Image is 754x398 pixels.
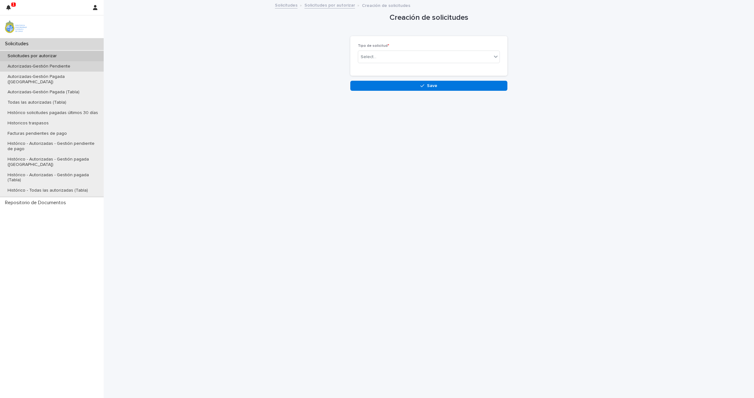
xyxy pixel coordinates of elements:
[350,13,507,22] h1: Creación de solicitudes
[3,141,104,152] p: Histórico - Autorizadas - Gestión pendiente de pago
[3,200,71,206] p: Repositorio de Documentos
[3,188,93,193] p: Histórico - Todas las autorizadas (Tabla)
[358,44,389,48] span: Tipo de solicitud
[275,1,298,8] a: Solicitudes
[3,157,104,167] p: Histórico - Autorizadas - Gestión pagada ([GEOGRAPHIC_DATA])
[350,81,507,91] button: Save
[3,53,62,59] p: Solicitudes por autorizar
[304,1,355,8] a: Solicitudes por autorizar
[3,74,104,85] p: Autorizadas-Gestión Pagada ([GEOGRAPHIC_DATA])
[6,4,14,15] div: 1
[361,54,376,60] div: Select...
[3,64,75,69] p: Autorizadas-Gestión Pendiente
[3,172,104,183] p: Histórico - Autorizadas - Gestión pagada (Tabla)
[3,110,103,116] p: Histórico solicitudes pagadas últimos 30 días
[12,2,14,7] p: 1
[3,100,71,105] p: Todas las autorizadas (Tabla)
[427,84,437,88] span: Save
[362,2,410,8] p: Creación de solicitudes
[3,41,34,47] p: Solicitudes
[5,20,27,33] img: iqsleoUpQLaG7yz5l0jK
[3,131,72,136] p: Facturas pendientes de pago
[3,121,54,126] p: Historicos traspasos
[3,90,85,95] p: Autorizadas-Gestión Pagada (Tabla)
